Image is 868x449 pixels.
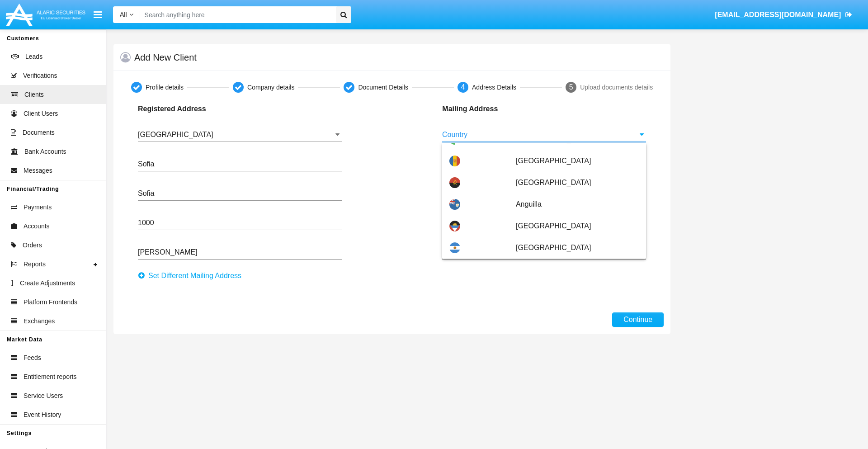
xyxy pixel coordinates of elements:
[138,269,247,283] button: Set Different Mailing Address
[516,194,639,215] span: Anguilla
[24,372,77,382] span: Entitlement reports
[23,71,57,80] span: Verifications
[715,11,841,19] span: [EMAIL_ADDRESS][DOMAIN_NAME]
[516,237,639,259] span: [GEOGRAPHIC_DATA]
[24,203,52,212] span: Payments
[247,83,294,92] div: Company details
[25,52,42,61] span: Leads
[24,410,61,420] span: Event History
[138,104,251,114] p: Registered Address
[24,147,66,156] span: Bank Accounts
[516,215,639,237] span: [GEOGRAPHIC_DATA]
[711,2,857,28] a: [EMAIL_ADDRESS][DOMAIN_NAME]
[24,222,50,231] span: Accounts
[23,128,55,137] span: Documents
[569,83,573,91] span: 5
[23,241,42,250] span: Orders
[24,298,77,307] span: Platform Frontends
[472,83,516,92] div: Address Details
[5,1,87,28] img: Logo image
[612,312,664,327] button: Continue
[113,10,140,19] a: All
[24,90,44,99] span: Clients
[461,83,465,91] span: 4
[146,83,184,92] div: Profile details
[516,150,639,172] span: [GEOGRAPHIC_DATA]
[516,172,639,194] span: [GEOGRAPHIC_DATA]
[140,6,333,23] input: Search
[358,83,408,92] div: Document Details
[134,54,197,61] h5: Add New Client
[24,317,55,326] span: Exchanges
[24,109,58,118] span: Client Users
[24,166,52,175] span: Messages
[120,11,127,18] span: All
[580,83,653,92] div: Upload documents details
[20,279,75,288] span: Create Adjustments
[24,353,41,363] span: Feeds
[24,391,63,401] span: Service Users
[24,260,46,269] span: Reports
[442,104,556,114] p: Mailing Address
